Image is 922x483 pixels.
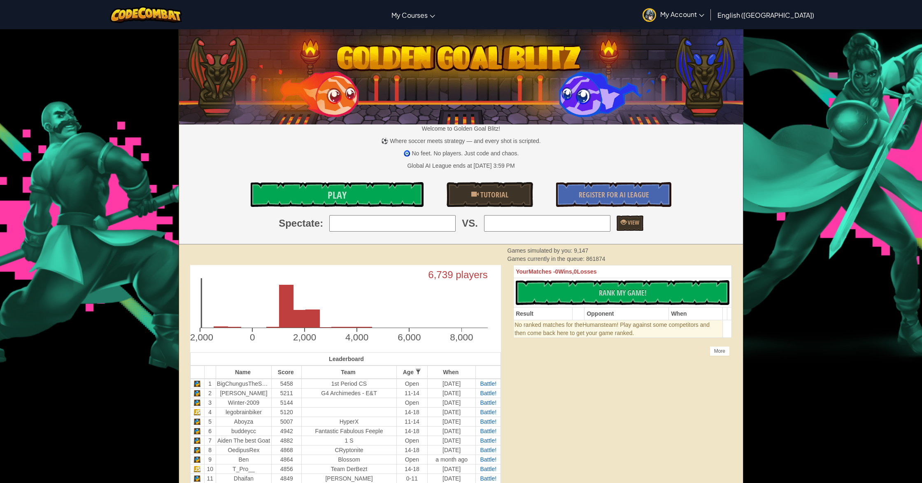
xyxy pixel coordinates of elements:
td: Dhaifan [216,474,272,483]
span: English ([GEOGRAPHIC_DATA]) [717,11,814,19]
img: CodeCombat logo [110,6,182,23]
td: 14-18 [396,407,427,417]
td: [PERSON_NAME] [302,474,397,483]
text: 6,000 [398,332,421,342]
td: 0-11 [396,474,427,483]
text: 4,000 [345,332,368,342]
td: Open [396,379,427,389]
span: Losses [577,268,596,275]
td: 9 [204,455,216,464]
span: VS. [462,216,478,230]
td: Open [396,436,427,445]
th: When [427,366,476,379]
text: -2,000 [187,332,213,342]
td: 4942 [272,426,302,436]
td: HyperX [302,417,397,426]
th: When [669,307,723,320]
a: Battle! [480,456,496,463]
td: 3 [204,398,216,407]
td: [DATE] [427,426,476,436]
span: My Courses [391,11,428,19]
a: Battle! [480,447,496,453]
td: 11 [204,474,216,483]
td: 4864 [272,455,302,464]
td: Team DerBezt [302,464,397,474]
td: Ben [216,455,272,464]
td: 6 [204,426,216,436]
span: My Account [660,10,704,19]
td: [DATE] [427,407,476,417]
td: CRyptonite [302,445,397,455]
span: Spectate [279,216,320,230]
td: 5 [204,417,216,426]
td: 4 [204,407,216,417]
a: Battle! [480,409,496,415]
span: : [320,216,323,230]
span: team! Play against some competitors and then come back here to get your game ranked. [515,321,710,336]
span: Wins, [558,268,573,275]
span: Matches - [529,268,555,275]
th: Score [272,366,302,379]
th: Age [396,366,427,379]
a: Battle! [480,466,496,472]
td: 11-14 [396,417,427,426]
td: 11-14 [396,388,427,398]
span: Battle! [480,475,496,482]
p: Welcome to Golden Goal Blitz! [179,124,743,133]
td: Aboyza [216,417,272,426]
span: View [626,218,639,226]
td: 1 [204,379,216,389]
td: legobrainbiker [216,407,272,417]
a: Tutorial [447,182,533,207]
span: Games simulated by you: [508,247,574,254]
td: 8 [204,445,216,455]
td: BigChungusTheSecond [216,379,272,389]
th: 0 0 [514,265,732,278]
a: Battle! [480,437,496,444]
td: 2 [204,388,216,398]
td: [PERSON_NAME] [216,388,272,398]
span: Rank My Game! [599,288,647,298]
span: Play [328,188,347,202]
td: [DATE] [427,379,476,389]
span: Tutorial [479,190,508,200]
td: Winter-2009 [216,398,272,407]
td: 5007 [272,417,302,426]
td: [DATE] [427,474,476,483]
a: Register for AI League [556,182,671,207]
span: Leaderboard [329,356,364,362]
td: OedipusRex [216,445,272,455]
a: My Account [638,2,708,28]
td: 5144 [272,398,302,407]
td: 4868 [272,445,302,455]
td: 14-18 [396,445,427,455]
td: [DATE] [427,445,476,455]
td: G4 Archimedes - E&T [302,388,397,398]
td: [DATE] [427,436,476,445]
a: English ([GEOGRAPHIC_DATA]) [713,4,818,26]
p: ⚽ Where soccer meets strategy — and every shot is scripted. [179,137,743,145]
text: 8,000 [450,332,473,342]
td: 14-18 [396,464,427,474]
a: Battle! [480,428,496,434]
span: Battle! [480,380,496,387]
a: Battle! [480,390,496,396]
th: Result [514,307,573,320]
td: buddeycc [216,426,272,436]
a: Battle! [480,418,496,425]
td: 4882 [272,436,302,445]
td: 5211 [272,388,302,398]
td: Open [396,455,427,464]
td: 7 [204,436,216,445]
button: Rank My Game! [516,280,729,305]
td: Fantastic Fabulous Feeple [302,426,397,436]
th: Name [216,366,272,379]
